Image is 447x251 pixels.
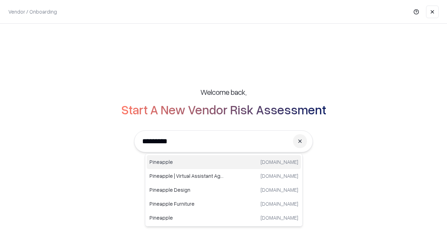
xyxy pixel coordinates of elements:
p: [DOMAIN_NAME] [261,172,298,180]
p: [DOMAIN_NAME] [261,158,298,166]
p: [DOMAIN_NAME] [261,186,298,193]
h5: Welcome back, [200,87,247,97]
p: [DOMAIN_NAME] [261,214,298,221]
p: Pineapple [149,158,224,166]
p: Pineapple Furniture [149,200,224,207]
p: Pineapple [149,214,224,221]
p: Vendor / Onboarding [8,8,57,15]
h2: Start A New Vendor Risk Assessment [121,102,326,116]
p: [DOMAIN_NAME] [261,200,298,207]
div: Suggestions [145,153,303,227]
p: Pineapple Design [149,186,224,193]
p: Pineapple | Virtual Assistant Agency [149,172,224,180]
